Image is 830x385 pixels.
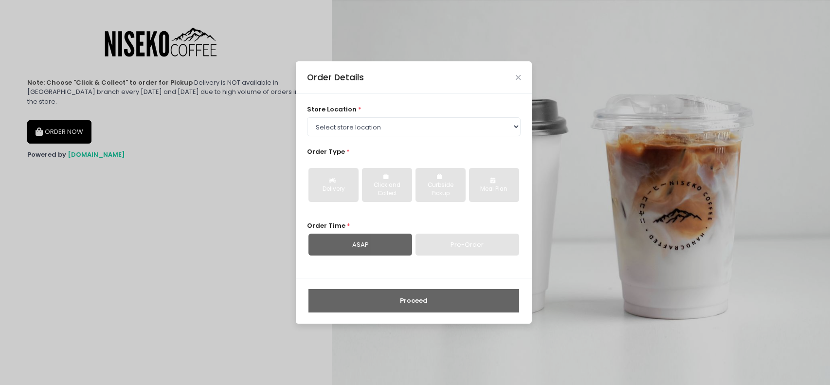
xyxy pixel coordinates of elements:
[308,289,519,312] button: Proceed
[308,168,359,202] button: Delivery
[315,185,352,194] div: Delivery
[369,181,405,198] div: Click and Collect
[307,105,357,114] span: store location
[362,168,412,202] button: Click and Collect
[415,168,466,202] button: Curbside Pickup
[307,147,345,156] span: Order Type
[516,75,521,80] button: Close
[469,168,519,202] button: Meal Plan
[307,221,345,230] span: Order Time
[307,71,364,84] div: Order Details
[422,181,459,198] div: Curbside Pickup
[476,185,512,194] div: Meal Plan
